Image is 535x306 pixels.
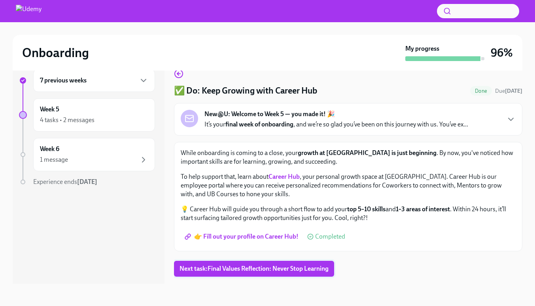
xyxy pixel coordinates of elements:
span: 👉 Fill out your profile on Career Hub! [186,233,299,241]
span: Done [470,88,492,94]
a: Week 61 message [19,138,155,171]
h6: Week 5 [40,105,59,114]
h2: Onboarding [22,45,89,61]
a: Week 54 tasks • 2 messages [19,98,155,132]
strong: top 5–10 skills [347,205,386,213]
a: 👉 Fill out your profile on Career Hub! [181,229,304,245]
span: September 27th, 2025 10:00 [495,87,522,95]
strong: 1–3 areas of interest [396,205,450,213]
h6: Week 6 [40,145,59,153]
a: Career Hub [268,173,300,180]
strong: New@U: Welcome to Week 5 — you made it! 🎉 [204,110,335,119]
strong: [DATE] [505,88,522,94]
p: 💡 Career Hub will guide you through a short flow to add your and . Within 24 hours, it’ll start s... [181,205,516,222]
strong: growth at [GEOGRAPHIC_DATA] is just beginning [298,149,437,157]
div: 7 previous weeks [33,69,155,92]
h6: 7 previous weeks [40,76,87,85]
button: Next task:Final Values Reflection: Never Stop Learning [174,261,334,277]
strong: My progress [405,44,439,53]
span: Due [495,88,522,94]
span: Completed [315,233,345,240]
span: Next task : Final Values Reflection: Never Stop Learning [180,265,329,273]
strong: final week of onboarding [225,120,293,128]
div: 4 tasks • 2 messages [40,116,95,124]
p: While onboarding is coming to a close, your . By now, you've noticed how important skills are for... [181,149,516,166]
img: Udemy [16,5,42,17]
p: It’s your , and we’re so glad you’ve been on this journey with us. You’ve ex... [204,120,468,129]
p: To help support that, learn about , your personal growth space at [GEOGRAPHIC_DATA]. Career Hub i... [181,172,516,199]
h4: ✅ Do: Keep Growing with Career Hub [174,85,317,97]
span: Experience ends [33,178,97,186]
strong: [DATE] [77,178,97,186]
div: 1 message [40,155,68,164]
h3: 96% [491,46,513,60]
